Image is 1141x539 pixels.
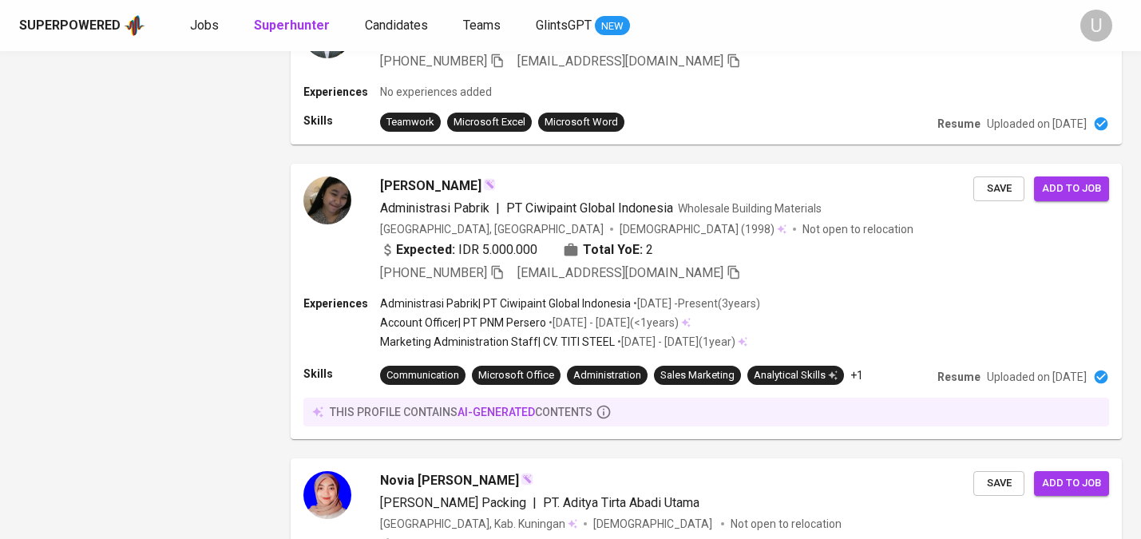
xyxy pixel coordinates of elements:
[380,54,487,69] span: [PHONE_NUMBER]
[19,14,145,38] a: Superpoweredapp logo
[543,495,699,510] span: PT. Aditya Tirta Abadi Utama
[802,221,913,237] p: Not open to relocation
[365,16,431,36] a: Candidates
[620,221,741,237] span: [DEMOGRAPHIC_DATA]
[1042,180,1101,198] span: Add to job
[254,16,333,36] a: Superhunter
[291,164,1122,439] a: [PERSON_NAME]Administrasi Pabrik|PT Ciwipaint Global IndonesiaWholesale Building Materials[GEOGRA...
[517,265,723,280] span: [EMAIL_ADDRESS][DOMAIN_NAME]
[386,115,434,130] div: Teamwork
[303,471,351,519] img: 5ef9e460786e260efbe0771a83ffba2c.jpg
[190,16,222,36] a: Jobs
[545,115,618,130] div: Microsoft Word
[973,471,1024,496] button: Save
[254,18,330,33] b: Superhunter
[660,368,735,383] div: Sales Marketing
[380,334,615,350] p: Marketing Administration Staff | CV. TITI STEEL
[533,493,537,513] span: |
[386,368,459,383] div: Communication
[190,18,219,33] span: Jobs
[380,240,537,260] div: IDR 5.000.000
[546,315,679,331] p: • [DATE] - [DATE] ( <1 years )
[754,368,838,383] div: Analytical Skills
[380,176,481,196] span: [PERSON_NAME]
[731,516,842,532] p: Not open to relocation
[678,202,822,215] span: Wholesale Building Materials
[987,369,1087,385] p: Uploaded on [DATE]
[396,240,455,260] b: Expected:
[573,368,641,383] div: Administration
[303,176,351,224] img: 60dcfceaf7322777d3ae823698189e93.jpg
[615,334,735,350] p: • [DATE] - [DATE] ( 1 year )
[478,368,554,383] div: Microsoft Office
[521,473,533,485] img: magic_wand.svg
[303,84,380,100] p: Experiences
[454,115,525,130] div: Microsoft Excel
[646,240,653,260] span: 2
[981,474,1016,493] span: Save
[536,18,592,33] span: GlintsGPT
[595,18,630,34] span: NEW
[536,16,630,36] a: GlintsGPT NEW
[380,495,526,510] span: [PERSON_NAME] Packing
[19,17,121,35] div: Superpowered
[380,295,631,311] p: Administrasi Pabrik | PT Ciwipaint Global Indonesia
[1042,474,1101,493] span: Add to job
[303,113,380,129] p: Skills
[973,176,1024,201] button: Save
[981,180,1016,198] span: Save
[517,54,723,69] span: [EMAIL_ADDRESS][DOMAIN_NAME]
[303,295,380,311] p: Experiences
[1080,10,1112,42] div: U
[937,369,981,385] p: Resume
[1034,176,1109,201] button: Add to job
[506,200,673,216] span: PT Ciwipaint Global Indonesia
[380,315,546,331] p: Account Officer | PT PNM Persero
[850,367,863,383] p: +1
[380,471,519,490] span: Novia [PERSON_NAME]
[593,516,715,532] span: [DEMOGRAPHIC_DATA]
[380,265,487,280] span: [PHONE_NUMBER]
[380,84,492,100] p: No experiences added
[631,295,760,311] p: • [DATE] - Present ( 3 years )
[458,406,535,418] span: AI-generated
[583,240,643,260] b: Total YoE:
[496,199,500,218] span: |
[380,200,489,216] span: Administrasi Pabrik
[330,404,592,420] p: this profile contains contents
[124,14,145,38] img: app logo
[620,221,786,237] div: (1998)
[937,116,981,132] p: Resume
[483,178,496,191] img: magic_wand.svg
[380,516,577,532] div: [GEOGRAPHIC_DATA], Kab. Kuningan
[303,366,380,382] p: Skills
[987,116,1087,132] p: Uploaded on [DATE]
[365,18,428,33] span: Candidates
[1034,471,1109,496] button: Add to job
[463,16,504,36] a: Teams
[380,221,604,237] div: [GEOGRAPHIC_DATA], [GEOGRAPHIC_DATA]
[463,18,501,33] span: Teams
